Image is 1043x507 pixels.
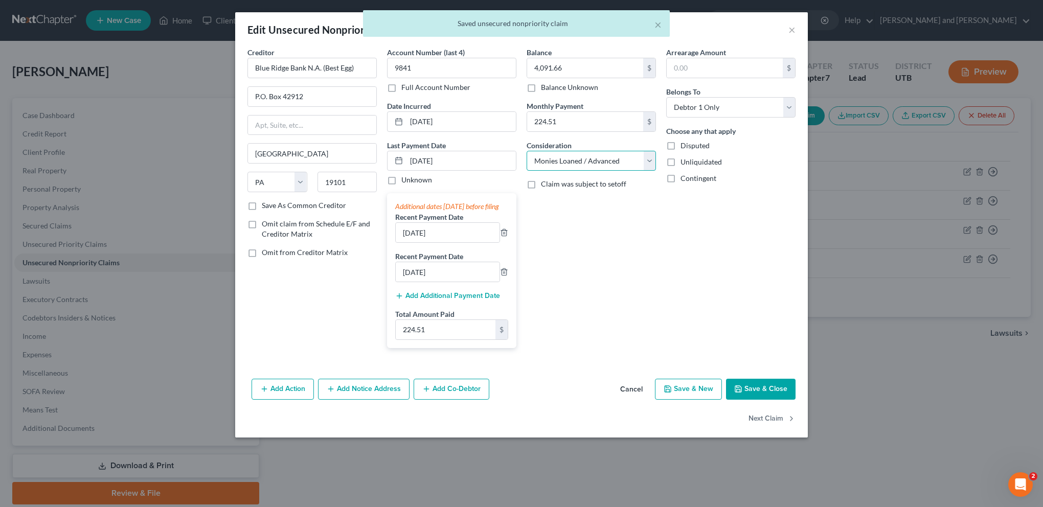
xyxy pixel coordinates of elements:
span: 2 [1029,472,1037,480]
label: Date Incurred [387,101,431,111]
input: -- [396,262,500,282]
label: Choose any that apply [666,126,736,136]
div: Additional dates [DATE] before filing [395,201,508,212]
button: Cancel [612,380,651,400]
button: × [654,18,662,31]
button: Add Co-Debtor [414,379,489,400]
div: $ [643,112,655,131]
input: MM/DD/YYYY [406,112,516,131]
label: Total Amount Paid [395,309,455,319]
iframe: Intercom live chat [1008,472,1033,497]
label: Recent Payment Date [395,212,463,222]
label: Balance Unknown [541,82,598,93]
label: Last Payment Date [387,140,446,151]
span: Omit from Creditor Matrix [262,248,348,257]
label: Monthly Payment [527,101,583,111]
input: -- [396,223,500,242]
label: Full Account Number [401,82,470,93]
label: Account Number (last 4) [387,47,465,58]
label: Arrearage Amount [666,47,726,58]
button: Save & New [655,379,722,400]
input: Search creditor by name... [247,58,377,78]
input: 0.00 [527,58,643,78]
label: Recent Payment Date [395,251,463,262]
button: Save & Close [726,379,796,400]
input: 0.00 [396,320,495,339]
input: Apt, Suite, etc... [248,116,376,135]
input: XXXX [387,58,516,78]
input: Enter city... [248,144,376,163]
input: 0.00 [527,112,643,131]
span: Belongs To [666,87,700,96]
button: Add Action [252,379,314,400]
div: $ [783,58,795,78]
span: Disputed [681,141,710,150]
div: $ [495,320,508,339]
span: Contingent [681,174,716,182]
label: Save As Common Creditor [262,200,346,211]
label: Consideration [527,140,572,151]
span: Omit claim from Schedule E/F and Creditor Matrix [262,219,370,238]
button: Add Additional Payment Date [395,292,500,300]
input: MM/DD/YYYY [406,151,516,171]
span: Claim was subject to setoff [541,179,626,188]
input: Enter zip... [318,172,377,192]
span: Unliquidated [681,157,722,166]
label: Unknown [401,175,432,185]
div: $ [643,58,655,78]
span: Creditor [247,48,275,57]
button: Add Notice Address [318,379,410,400]
button: Next Claim [749,408,796,429]
label: Balance [527,47,552,58]
input: Enter address... [248,87,376,106]
input: 0.00 [667,58,783,78]
div: Saved unsecured nonpriority claim [371,18,662,29]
